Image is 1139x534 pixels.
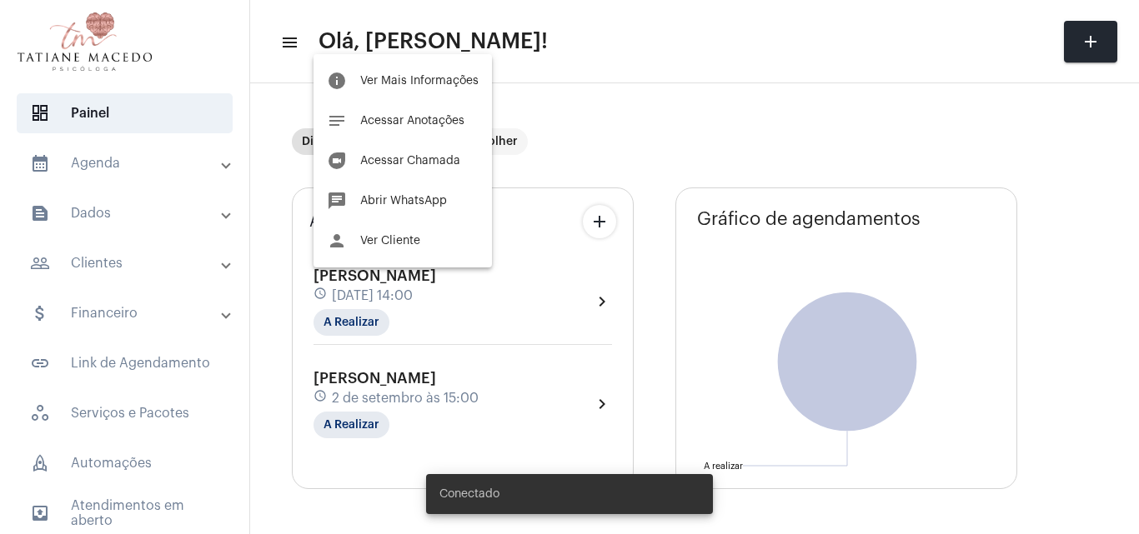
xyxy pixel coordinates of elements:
mat-icon: person [327,231,347,251]
span: Abrir WhatsApp [360,195,447,207]
mat-icon: duo [327,151,347,171]
mat-icon: info [327,71,347,91]
span: Ver Cliente [360,235,420,247]
mat-icon: notes [327,111,347,131]
span: Ver Mais Informações [360,75,479,87]
mat-icon: chat [327,191,347,211]
span: Acessar Anotações [360,115,464,127]
span: Acessar Chamada [360,155,460,167]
